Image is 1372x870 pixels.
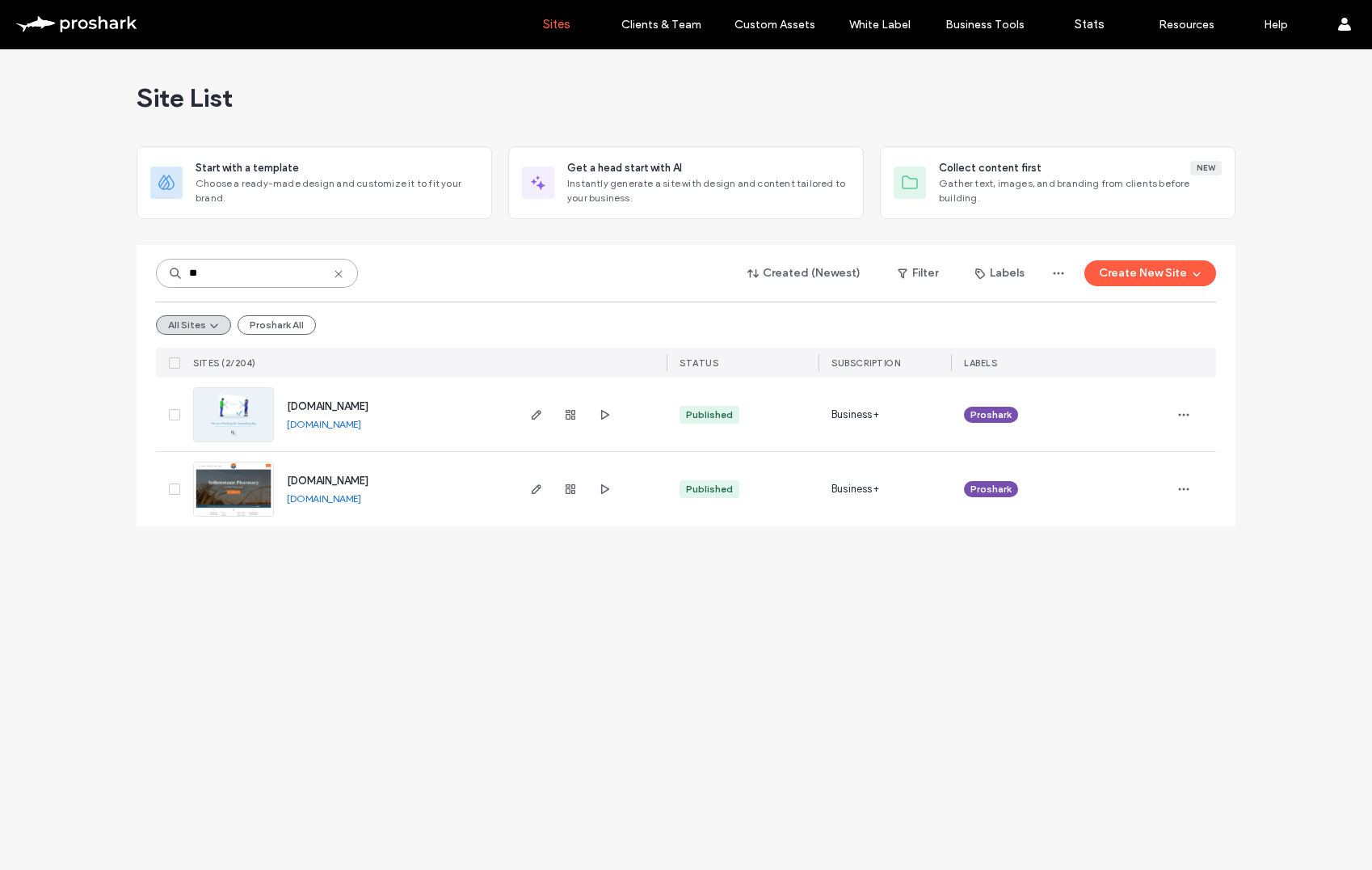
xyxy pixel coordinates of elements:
span: Business+ [831,481,879,497]
span: Proshark [970,408,1012,422]
span: Instantly generate a site with design and content tailored to your business. [567,176,850,205]
label: White Label [849,18,911,32]
label: Resources [1159,18,1214,32]
button: Labels [961,260,1039,286]
a: [DOMAIN_NAME] [287,418,361,430]
span: Help [37,11,70,26]
button: Proshark All [238,315,316,335]
label: Clients & Team [621,18,701,32]
a: [DOMAIN_NAME] [287,492,361,505]
label: Stats [1075,17,1105,32]
span: SUBSCRIPTION [831,357,900,369]
span: STATUS [680,357,718,369]
span: LABELS [964,357,997,369]
label: Business Tools [945,18,1025,32]
div: Published [686,482,733,496]
button: All Sites [156,315,231,335]
div: Start with a templateChoose a ready-made design and customize it to fit your brand. [137,146,492,219]
button: Created (Newest) [734,260,875,286]
div: New [1190,161,1222,175]
span: Collect content first [939,160,1042,176]
span: Business+ [831,407,879,423]
label: Sites [543,17,570,32]
span: Site List [137,82,233,114]
button: Create New Site [1084,260,1216,286]
a: [DOMAIN_NAME] [287,475,368,487]
a: [DOMAIN_NAME] [287,400,368,412]
span: Proshark [970,482,1012,496]
span: Gather text, images, and branding from clients before building. [939,176,1222,205]
span: Start with a template [196,160,299,176]
div: Get a head start with AIInstantly generate a site with design and content tailored to your business. [508,146,864,219]
span: Choose a ready-made design and customize it to fit your brand. [196,176,478,205]
span: SITES (2/204) [193,357,256,369]
div: Published [686,408,733,422]
label: Help [1264,18,1288,32]
button: Filter [882,260,954,286]
label: Custom Assets [734,18,815,32]
span: Get a head start with AI [567,160,682,176]
div: Collect content firstNewGather text, images, and branding from clients before building. [880,146,1235,219]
